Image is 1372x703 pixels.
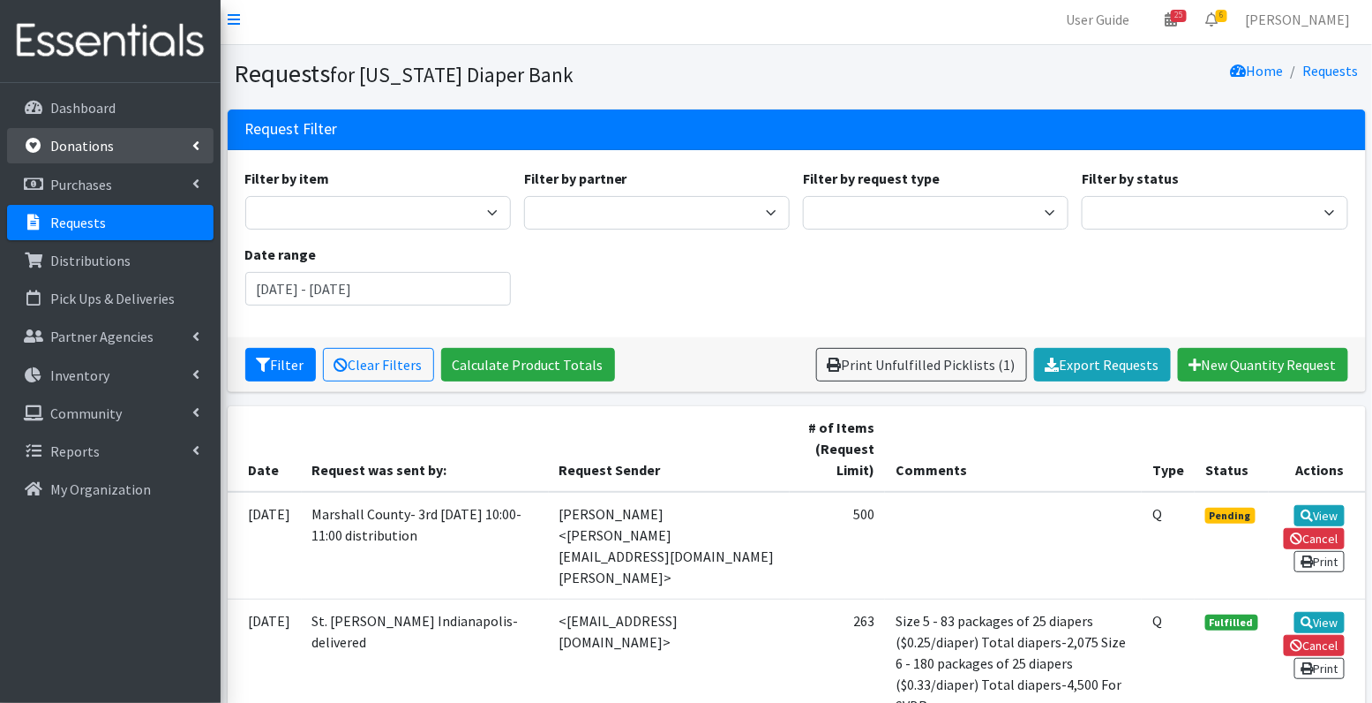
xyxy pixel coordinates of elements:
[1178,348,1348,382] a: New Quantity Request
[7,434,214,469] a: Reports
[7,11,214,71] img: HumanEssentials
[1191,2,1232,37] a: 6
[50,252,131,269] p: Distributions
[50,367,109,384] p: Inventory
[245,348,316,382] button: Filter
[50,442,100,460] p: Reports
[50,214,106,231] p: Requests
[7,319,214,354] a: Partner Agencies
[7,281,214,316] a: Pick Ups & Deliveries
[245,244,317,265] label: Date range
[803,168,940,189] label: Filter by request type
[7,205,214,240] a: Requests
[1052,2,1143,37] a: User Guide
[1231,62,1284,79] a: Home
[331,62,574,87] small: for [US_STATE] Diaper Bank
[7,128,214,163] a: Donations
[549,492,790,600] td: [PERSON_NAME] <[PERSON_NAME][EMAIL_ADDRESS][DOMAIN_NAME][PERSON_NAME]>
[1171,10,1187,22] span: 25
[235,58,791,89] h1: Requests
[302,406,549,492] th: Request was sent by:
[1034,348,1171,382] a: Export Requests
[1284,635,1345,656] a: Cancel
[1294,551,1345,572] a: Print
[524,168,627,189] label: Filter by partner
[1142,406,1195,492] th: Type
[50,137,114,155] p: Donations
[228,406,302,492] th: Date
[1152,505,1162,523] abbr: Quantity
[50,290,175,307] p: Pick Ups & Deliveries
[790,492,885,600] td: 500
[1195,406,1269,492] th: Status
[7,90,214,125] a: Dashboard
[50,176,112,193] p: Purchases
[1205,508,1256,524] span: Pending
[323,348,434,382] a: Clear Filters
[7,358,214,393] a: Inventory
[1294,658,1345,679] a: Print
[441,348,615,382] a: Calculate Product Totals
[1151,2,1191,37] a: 25
[1205,615,1258,631] span: Fulfilled
[1216,10,1227,22] span: 6
[7,396,214,431] a: Community
[1284,528,1345,549] a: Cancel
[302,492,549,600] td: Marshall County- 3rd [DATE] 10:00-11:00 distribution
[245,272,511,306] input: January 1, 2011 - December 31, 2011
[1082,168,1179,189] label: Filter by status
[245,168,330,189] label: Filter by item
[1294,612,1345,633] a: View
[790,406,885,492] th: # of Items (Request Limit)
[1294,505,1345,526] a: View
[7,167,214,202] a: Purchases
[885,406,1142,492] th: Comments
[245,120,338,139] h3: Request Filter
[7,243,214,278] a: Distributions
[7,472,214,507] a: My Organization
[1269,406,1366,492] th: Actions
[1303,62,1359,79] a: Requests
[50,328,154,345] p: Partner Agencies
[816,348,1027,382] a: Print Unfulfilled Picklists (1)
[50,99,116,117] p: Dashboard
[50,480,151,498] p: My Organization
[1152,612,1162,630] abbr: Quantity
[50,404,122,422] p: Community
[228,492,302,600] td: [DATE]
[549,406,790,492] th: Request Sender
[1232,2,1365,37] a: [PERSON_NAME]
